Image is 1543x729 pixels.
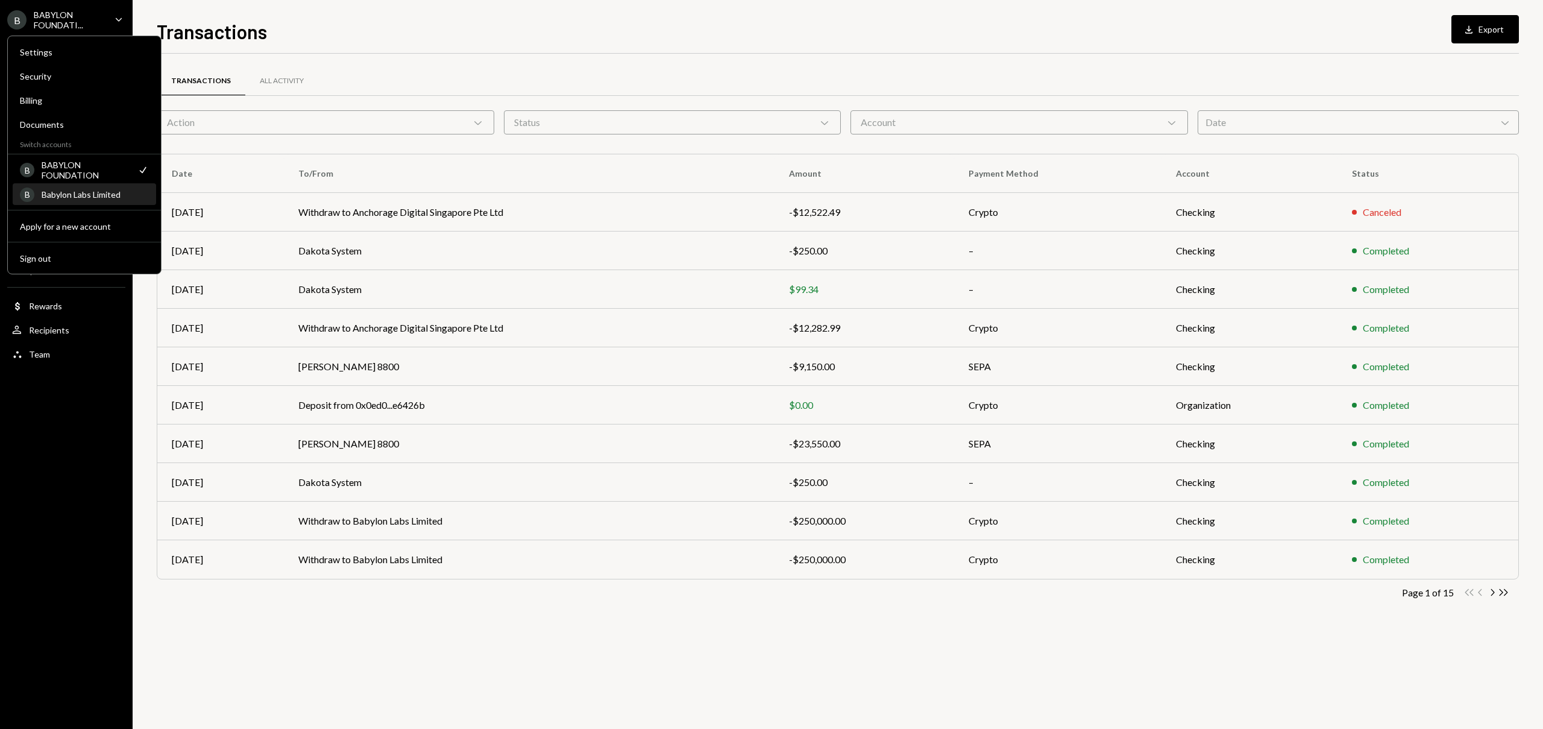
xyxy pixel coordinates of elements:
[1161,347,1337,386] td: Checking
[29,325,69,335] div: Recipients
[504,110,841,134] div: Status
[284,424,775,463] td: [PERSON_NAME] 8800
[1161,540,1337,579] td: Checking
[13,113,156,135] a: Documents
[789,437,940,451] div: -$23,550.00
[789,398,940,412] div: $0.00
[954,386,1161,424] td: Crypto
[284,309,775,347] td: Withdraw to Anchorage Digital Singapore Pte Ltd
[13,89,156,111] a: Billing
[789,321,940,335] div: -$12,282.99
[172,437,269,451] div: [DATE]
[284,463,775,502] td: Dakota System
[13,216,156,238] button: Apply for a new account
[7,295,125,317] a: Rewards
[284,347,775,386] td: [PERSON_NAME] 8800
[20,119,149,130] div: Documents
[789,244,940,258] div: -$250.00
[284,232,775,270] td: Dakota System
[1363,205,1401,219] div: Canceled
[171,76,231,86] div: Transactions
[1363,398,1409,412] div: Completed
[172,552,269,567] div: [DATE]
[1363,475,1409,490] div: Completed
[29,349,50,359] div: Team
[157,154,284,193] th: Date
[284,386,775,424] td: Deposit from 0x0ed0...e6426b
[1363,437,1409,451] div: Completed
[7,10,27,30] div: B
[172,205,269,219] div: [DATE]
[13,41,156,63] a: Settings
[13,65,156,87] a: Security
[20,47,149,57] div: Settings
[284,193,775,232] td: Withdraw to Anchorage Digital Singapore Pte Ltd
[20,188,34,202] div: B
[789,475,940,490] div: -$250.00
[1161,502,1337,540] td: Checking
[157,19,267,43] h1: Transactions
[42,189,149,200] div: Babylon Labs Limited
[13,248,156,270] button: Sign out
[34,10,105,30] div: BABYLON FOUNDATI...
[775,154,954,193] th: Amount
[1161,193,1337,232] td: Checking
[284,502,775,540] td: Withdraw to Babylon Labs Limited
[172,514,269,528] div: [DATE]
[157,110,494,134] div: Action
[954,502,1161,540] td: Crypto
[13,183,156,205] a: BBabylon Labs Limited
[1363,359,1409,374] div: Completed
[284,540,775,579] td: Withdraw to Babylon Labs Limited
[172,359,269,374] div: [DATE]
[1363,514,1409,528] div: Completed
[954,424,1161,463] td: SEPA
[1161,386,1337,424] td: Organization
[954,463,1161,502] td: –
[284,270,775,309] td: Dakota System
[1451,15,1519,43] button: Export
[789,514,940,528] div: -$250,000.00
[1363,321,1409,335] div: Completed
[954,154,1161,193] th: Payment Method
[954,232,1161,270] td: –
[245,66,318,96] a: All Activity
[789,282,940,297] div: $99.34
[1161,309,1337,347] td: Checking
[1402,587,1454,598] div: Page 1 of 15
[954,270,1161,309] td: –
[1161,232,1337,270] td: Checking
[1337,154,1518,193] th: Status
[29,301,62,311] div: Rewards
[20,163,34,177] div: B
[172,475,269,490] div: [DATE]
[172,282,269,297] div: [DATE]
[1161,424,1337,463] td: Checking
[8,137,161,149] div: Switch accounts
[1161,154,1337,193] th: Account
[954,540,1161,579] td: Crypto
[1161,270,1337,309] td: Checking
[7,343,125,365] a: Team
[260,76,304,86] div: All Activity
[1363,244,1409,258] div: Completed
[172,244,269,258] div: [DATE]
[20,95,149,106] div: Billing
[7,319,125,341] a: Recipients
[1161,463,1337,502] td: Checking
[789,359,940,374] div: -$9,150.00
[157,66,245,96] a: Transactions
[284,154,775,193] th: To/From
[789,552,940,567] div: -$250,000.00
[789,205,940,219] div: -$12,522.49
[850,110,1188,134] div: Account
[172,321,269,335] div: [DATE]
[1363,552,1409,567] div: Completed
[1363,282,1409,297] div: Completed
[172,398,269,412] div: [DATE]
[20,253,149,264] div: Sign out
[954,347,1161,386] td: SEPA
[20,71,149,81] div: Security
[954,309,1161,347] td: Crypto
[42,160,130,180] div: BABYLON FOUNDATION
